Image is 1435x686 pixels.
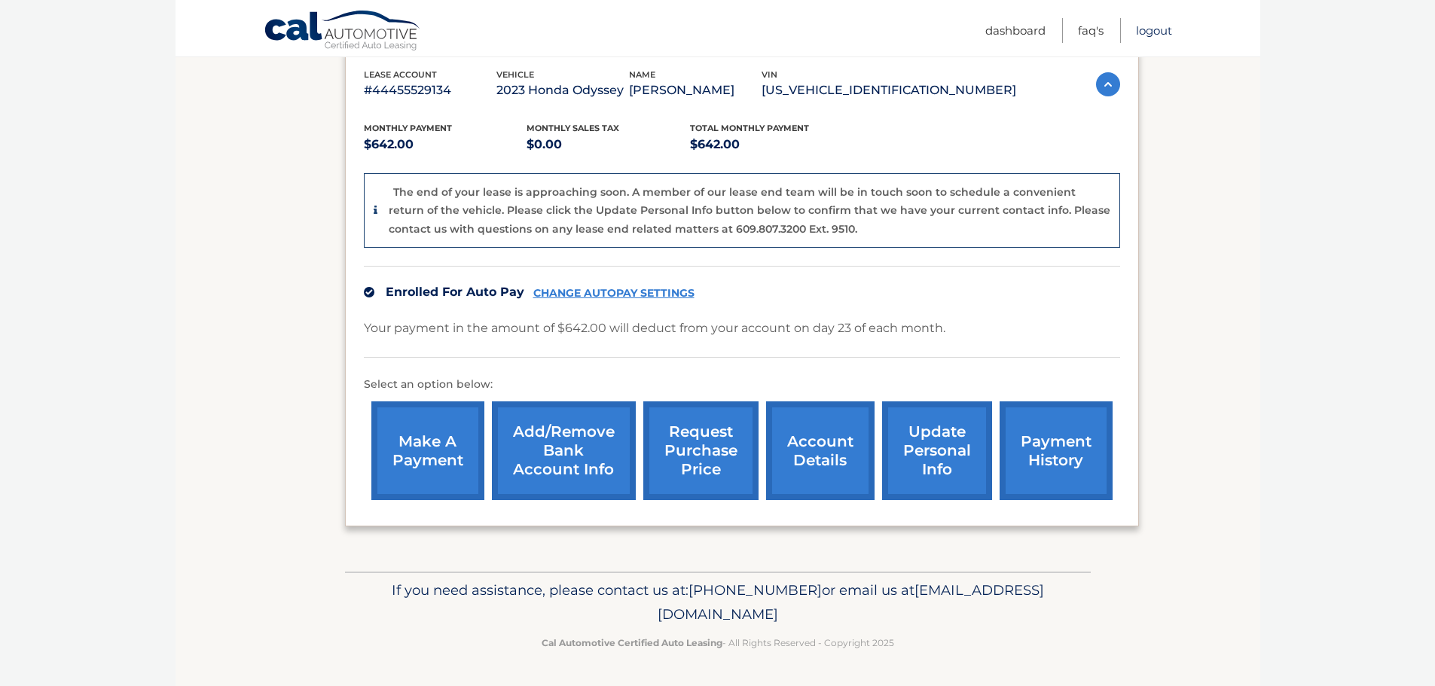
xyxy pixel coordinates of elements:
[492,401,636,500] a: Add/Remove bank account info
[364,123,452,133] span: Monthly Payment
[690,123,809,133] span: Total Monthly Payment
[690,134,853,155] p: $642.00
[882,401,992,500] a: update personal info
[264,10,422,53] a: Cal Automotive
[389,185,1110,236] p: The end of your lease is approaching soon. A member of our lease end team will be in touch soon t...
[762,80,1016,101] p: [US_VEHICLE_IDENTIFICATION_NUMBER]
[542,637,722,648] strong: Cal Automotive Certified Auto Leasing
[629,80,762,101] p: [PERSON_NAME]
[1078,18,1104,43] a: FAQ's
[643,401,759,500] a: request purchase price
[364,134,527,155] p: $642.00
[629,69,655,80] span: name
[364,287,374,297] img: check.svg
[355,578,1081,627] p: If you need assistance, please contact us at: or email us at
[364,80,496,101] p: #44455529134
[527,123,619,133] span: Monthly sales Tax
[364,69,437,80] span: lease account
[1000,401,1113,500] a: payment history
[371,401,484,500] a: make a payment
[364,318,945,339] p: Your payment in the amount of $642.00 will deduct from your account on day 23 of each month.
[1096,72,1120,96] img: accordion-active.svg
[533,287,695,300] a: CHANGE AUTOPAY SETTINGS
[496,69,534,80] span: vehicle
[1136,18,1172,43] a: Logout
[527,134,690,155] p: $0.00
[985,18,1046,43] a: Dashboard
[496,80,629,101] p: 2023 Honda Odyssey
[355,635,1081,651] p: - All Rights Reserved - Copyright 2025
[386,285,524,299] span: Enrolled For Auto Pay
[762,69,777,80] span: vin
[364,376,1120,394] p: Select an option below:
[658,581,1044,623] span: [EMAIL_ADDRESS][DOMAIN_NAME]
[688,581,822,599] span: [PHONE_NUMBER]
[766,401,875,500] a: account details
